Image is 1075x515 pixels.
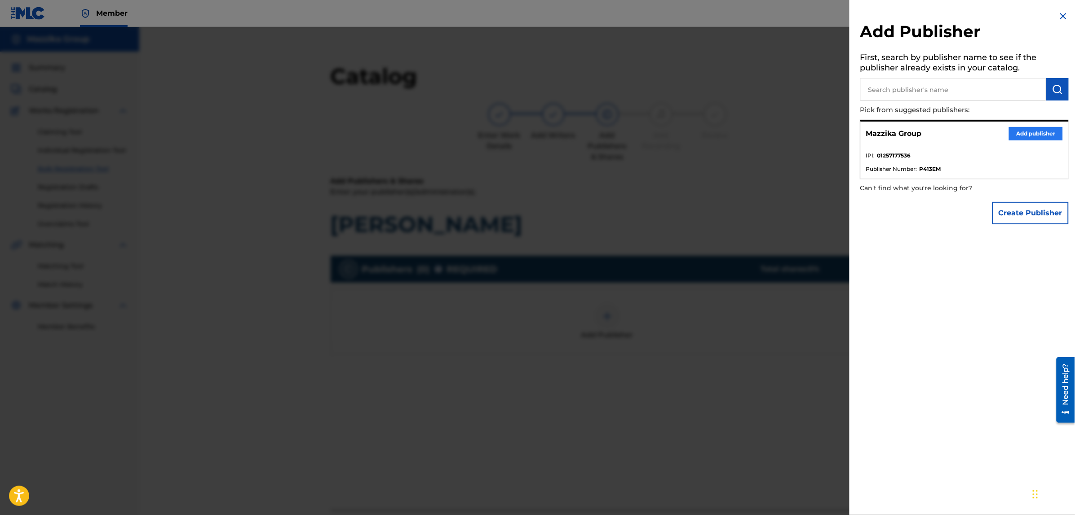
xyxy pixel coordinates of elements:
strong: 01257177536 [877,152,911,160]
input: Search publisher's name [860,78,1046,100]
h2: Add Publisher [860,22,1069,44]
button: Add publisher [1009,127,1063,140]
span: Member [96,8,128,18]
strong: P413EM [920,165,941,173]
p: Can't find what you're looking for? [860,179,1017,197]
img: Search Works [1052,84,1063,95]
div: Drag [1033,481,1038,508]
p: Mazzika Group [866,128,922,139]
img: Top Rightsholder [80,8,91,19]
img: MLC Logo [11,7,45,20]
h5: First, search by publisher name to see if the publisher already exists in your catalog. [860,50,1069,78]
span: Publisher Number : [866,165,917,173]
span: IPI : [866,152,875,160]
iframe: Chat Widget [1030,472,1075,515]
iframe: Resource Center [1050,354,1075,426]
button: Create Publisher [992,202,1069,224]
p: Pick from suggested publishers: [860,100,1017,120]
